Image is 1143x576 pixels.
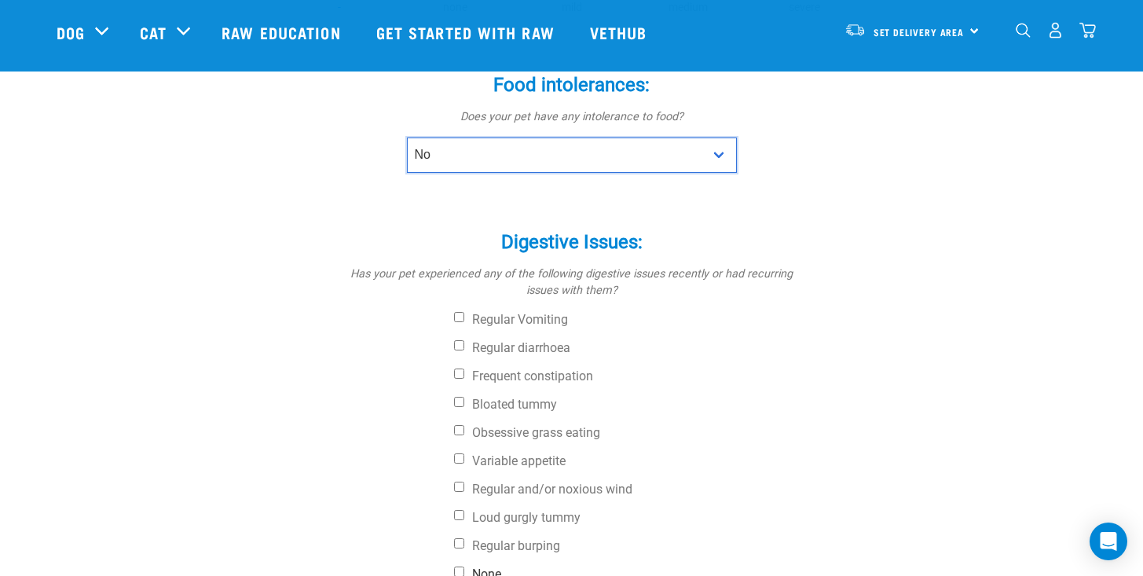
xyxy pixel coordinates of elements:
p: Has your pet experienced any of the following digestive issues recently or had recurring issues w... [336,266,808,299]
label: Regular Vomiting [454,312,808,328]
input: Frequent constipation [454,369,464,379]
label: Obsessive grass eating [454,425,808,441]
img: user.png [1047,22,1064,39]
p: Does your pet have any intolerance to food? [336,108,808,126]
input: Regular diarrhoea [454,340,464,350]
label: Regular diarrhoea [454,340,808,356]
label: Regular burping [454,538,808,554]
img: van-moving.png [844,23,866,37]
input: Regular and/or noxious wind [454,482,464,492]
label: Loud gurgly tummy [454,510,808,526]
label: Frequent constipation [454,369,808,384]
label: Bloated tummy [454,397,808,413]
label: Regular and/or noxious wind [454,482,808,497]
a: Raw Education [206,1,360,64]
input: Regular Vomiting [454,312,464,322]
label: Food intolerances: [336,71,808,99]
input: Bloated tummy [454,397,464,407]
a: Dog [57,20,85,44]
input: Variable appetite [454,453,464,464]
input: Regular burping [454,538,464,548]
span: Set Delivery Area [874,29,965,35]
img: home-icon-1@2x.png [1016,23,1031,38]
a: Cat [140,20,167,44]
a: Get started with Raw [361,1,574,64]
label: Digestive Issues: [336,228,808,256]
input: Loud gurgly tummy [454,510,464,520]
img: home-icon@2x.png [1079,22,1096,39]
div: Open Intercom Messenger [1090,523,1127,560]
label: Variable appetite [454,453,808,469]
a: Vethub [574,1,667,64]
input: Obsessive grass eating [454,425,464,435]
